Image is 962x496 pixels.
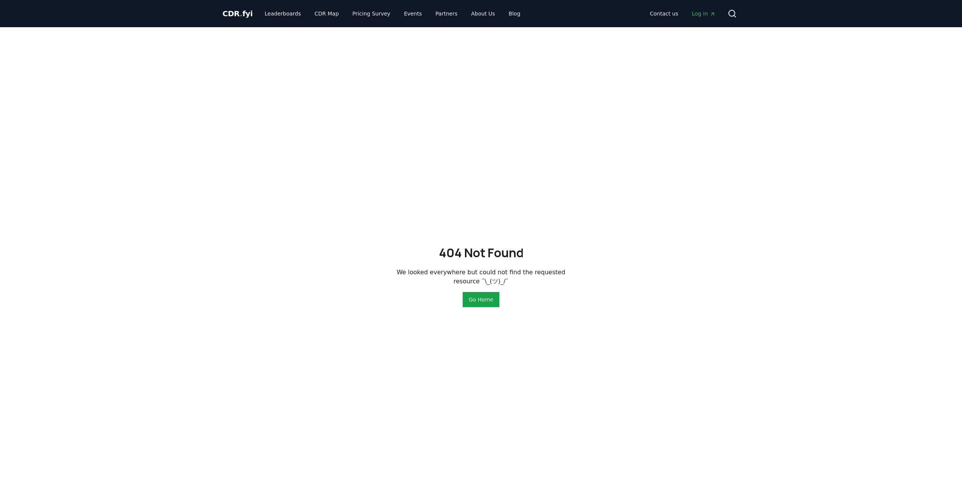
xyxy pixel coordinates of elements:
h2: 404 Not Found [439,244,524,262]
a: Pricing Survey [346,7,396,20]
nav: Main [644,7,721,20]
a: Log in [686,7,721,20]
a: Blog [503,7,527,20]
p: We looked everywhere but could not find the requested resource ¯\_(ツ)_/¯ [397,268,566,286]
a: Contact us [644,7,684,20]
button: Go Home [463,292,499,307]
nav: Main [259,7,526,20]
a: CDR.fyi [223,8,253,19]
a: CDR Map [308,7,345,20]
span: CDR fyi [223,9,253,18]
span: Log in [692,10,715,17]
a: Partners [429,7,463,20]
a: Leaderboards [259,7,307,20]
a: Events [398,7,428,20]
a: About Us [465,7,501,20]
span: . [240,9,242,18]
